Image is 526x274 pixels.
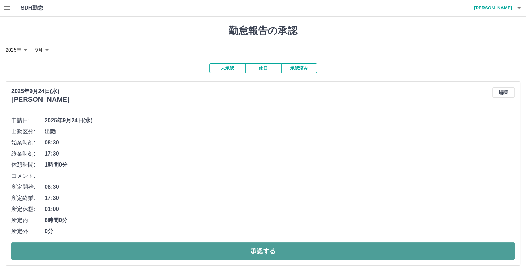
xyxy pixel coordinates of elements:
[6,25,520,37] h1: 勤怠報告の承認
[11,87,70,96] p: 2025年9月24日(水)
[209,63,245,73] button: 未承認
[11,205,45,213] span: 所定休憩:
[45,150,515,158] span: 17:30
[11,183,45,191] span: 所定開始:
[245,63,281,73] button: 休日
[11,242,515,260] button: 承認する
[11,227,45,236] span: 所定外:
[11,116,45,125] span: 申請日:
[11,216,45,224] span: 所定内:
[11,150,45,158] span: 終業時刻:
[45,205,515,213] span: 01:00
[45,227,515,236] span: 0分
[492,87,515,98] button: 編集
[35,45,51,55] div: 9月
[45,116,515,125] span: 2025年9月24日(水)
[45,127,515,136] span: 出勤
[11,96,70,104] h3: [PERSON_NAME]
[45,216,515,224] span: 8時間0分
[11,139,45,147] span: 始業時刻:
[281,63,317,73] button: 承認済み
[11,127,45,136] span: 出勤区分:
[45,183,515,191] span: 08:30
[45,161,515,169] span: 1時間0分
[11,194,45,202] span: 所定終業:
[11,172,45,180] span: コメント:
[6,45,30,55] div: 2025年
[45,139,515,147] span: 08:30
[11,161,45,169] span: 休憩時間:
[45,194,515,202] span: 17:30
